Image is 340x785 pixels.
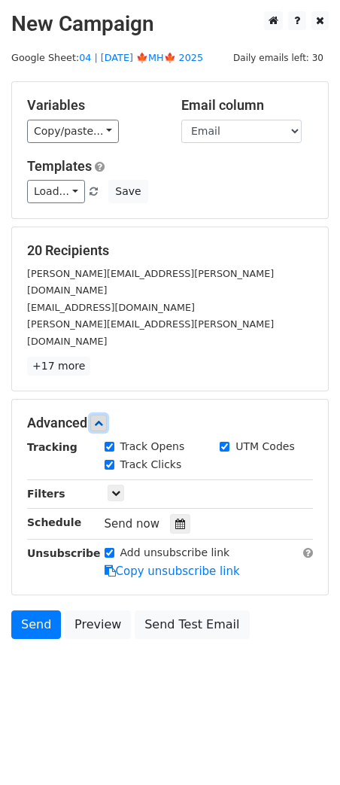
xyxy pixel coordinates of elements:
[27,357,90,376] a: +17 more
[79,52,203,63] a: 04 | [DATE] 🍁MH🍁 2025
[135,610,249,639] a: Send Test Email
[228,50,329,66] span: Daily emails left: 30
[120,457,182,473] label: Track Clicks
[11,11,329,37] h2: New Campaign
[27,158,92,174] a: Templates
[11,610,61,639] a: Send
[27,547,101,559] strong: Unsubscribe
[11,52,203,63] small: Google Sheet:
[105,564,240,578] a: Copy unsubscribe link
[27,242,313,259] h5: 20 Recipients
[235,439,294,455] label: UTM Codes
[65,610,131,639] a: Preview
[181,97,313,114] h5: Email column
[27,318,274,347] small: [PERSON_NAME][EMAIL_ADDRESS][PERSON_NAME][DOMAIN_NAME]
[27,97,159,114] h5: Variables
[27,441,77,453] strong: Tracking
[265,713,340,785] iframe: Chat Widget
[120,439,185,455] label: Track Opens
[120,545,230,561] label: Add unsubscribe link
[105,517,160,531] span: Send now
[27,415,313,431] h5: Advanced
[108,180,147,203] button: Save
[27,180,85,203] a: Load...
[27,516,81,528] strong: Schedule
[27,268,274,297] small: [PERSON_NAME][EMAIL_ADDRESS][PERSON_NAME][DOMAIN_NAME]
[27,488,65,500] strong: Filters
[27,120,119,143] a: Copy/paste...
[228,52,329,63] a: Daily emails left: 30
[27,302,195,313] small: [EMAIL_ADDRESS][DOMAIN_NAME]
